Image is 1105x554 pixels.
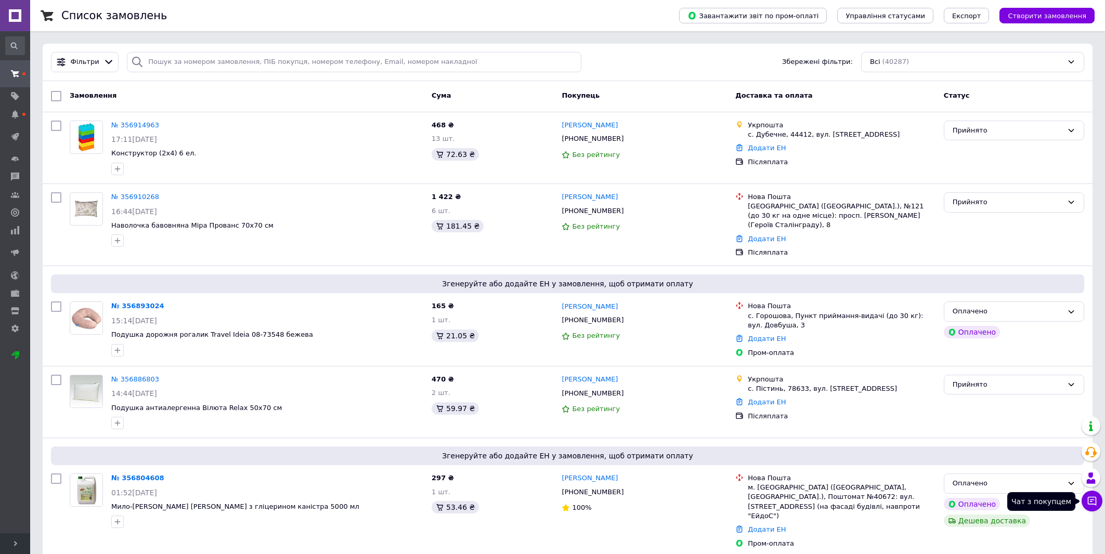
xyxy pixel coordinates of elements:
[70,301,103,335] a: Фото товару
[432,207,450,215] span: 6 шт.
[432,389,450,397] span: 2 шт.
[562,473,618,483] a: [PERSON_NAME]
[882,58,909,65] span: (40287)
[70,375,103,408] a: Фото товару
[560,387,626,400] div: [PHONE_NUMBER]
[432,302,454,310] span: 165 ₴
[748,144,786,152] a: Додати ЕН
[70,474,102,506] img: Фото товару
[432,402,479,415] div: 59.97 ₴
[679,8,827,23] button: Завантажити звіт по пром-оплаті
[748,301,935,311] div: Нова Пошта
[55,279,1080,289] span: Згенеруйте або додайте ЕН у замовлення, щоб отримати оплату
[74,121,98,153] img: Фото товару
[432,193,461,201] span: 1 422 ₴
[735,91,812,99] span: Доставка та оплата
[748,311,935,330] div: с. Горошова, Пункт приймання-видачі (до 30 кг): вул. Довбуша, 3
[432,121,454,129] span: 468 ₴
[111,375,159,383] a: № 356886803
[562,121,618,130] a: [PERSON_NAME]
[562,91,600,99] span: Покупець
[572,151,620,159] span: Без рейтингу
[572,405,620,413] span: Без рейтингу
[953,197,1063,208] div: Прийнято
[846,12,925,20] span: Управління статусами
[560,132,626,146] div: [PHONE_NUMBER]
[748,248,935,257] div: Післяплата
[944,8,990,23] button: Експорт
[432,329,479,342] div: 21.05 ₴
[782,57,853,67] span: Збережені фільтри:
[562,192,618,202] a: [PERSON_NAME]
[111,503,359,510] a: Мило-[PERSON_NAME] [PERSON_NAME] з гліцерином каністра 5000 мл
[748,473,935,483] div: Нова Пошта
[432,91,451,99] span: Cума
[70,192,103,226] a: Фото товару
[111,404,282,412] a: Подушка антиалергенна Вілюта Relax 50х70 см
[953,478,1063,489] div: Оплачено
[748,348,935,358] div: Пром-оплата
[111,221,274,229] a: Наволочка бавовняна Міра Прованс 70х70 см
[111,207,157,216] span: 16:44[DATE]
[837,8,933,23] button: Управління статусами
[944,91,970,99] span: Статус
[432,488,450,496] span: 1 шт.
[572,332,620,339] span: Без рейтингу
[562,302,618,312] a: [PERSON_NAME]
[748,157,935,167] div: Післяплата
[111,389,157,398] span: 14:44[DATE]
[71,57,99,67] span: Фільтри
[989,11,1095,19] a: Створити замовлення
[748,202,935,230] div: [GEOGRAPHIC_DATA] ([GEOGRAPHIC_DATA].), №121 (до 30 кг на одне місце): просп. [PERSON_NAME] (Геро...
[111,121,159,129] a: № 356914963
[748,412,935,421] div: Післяплата
[748,384,935,393] div: с. Пістинь, 78633, вул. [STREET_ADDRESS]
[748,483,935,521] div: м. [GEOGRAPHIC_DATA] ([GEOGRAPHIC_DATA], [GEOGRAPHIC_DATA].), Поштомат №40672: вул. [STREET_ADDRE...
[432,316,450,324] span: 1 шт.
[748,375,935,384] div: Укрпошта
[111,193,159,201] a: № 356910268
[432,474,454,482] span: 297 ₴
[953,379,1063,390] div: Прийнято
[953,306,1063,317] div: Оплачено
[687,11,818,20] span: Завантажити звіт по пром-оплаті
[748,539,935,548] div: Пром-оплата
[111,474,164,482] a: № 356804608
[111,331,313,338] a: Подушка дорожня рогалик Travel Ideia 08-73548 бежева
[432,375,454,383] span: 470 ₴
[944,498,1000,510] div: Оплачено
[111,489,157,497] span: 01:52[DATE]
[944,326,1000,338] div: Оплачено
[1008,12,1086,20] span: Створити замовлення
[432,501,479,513] div: 53.46 ₴
[1007,492,1075,511] div: Чат з покупцем
[572,504,591,511] span: 100%
[560,313,626,327] div: [PHONE_NUMBER]
[111,149,196,157] a: Конструктор (2х4) 6 ел.
[111,316,157,325] span: 15:14[DATE]
[61,9,167,22] h1: Список замовлень
[111,302,164,310] a: № 356893024
[432,220,484,232] div: 181.45 ₴
[432,135,454,142] span: 13 шт.
[870,57,880,67] span: Всі
[432,148,479,161] div: 72.63 ₴
[572,222,620,230] span: Без рейтингу
[944,515,1030,527] div: Дешева доставка
[74,193,99,225] img: Фото товару
[748,192,935,202] div: Нова Пошта
[952,12,981,20] span: Експорт
[560,204,626,218] div: [PHONE_NUMBER]
[748,525,786,533] a: Додати ЕН
[999,8,1095,23] button: Створити замовлення
[70,302,102,334] img: Фото товару
[70,91,116,99] span: Замовлення
[111,135,157,143] span: 17:11[DATE]
[748,398,786,406] a: Додати ЕН
[1082,491,1102,511] button: Чат з покупцем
